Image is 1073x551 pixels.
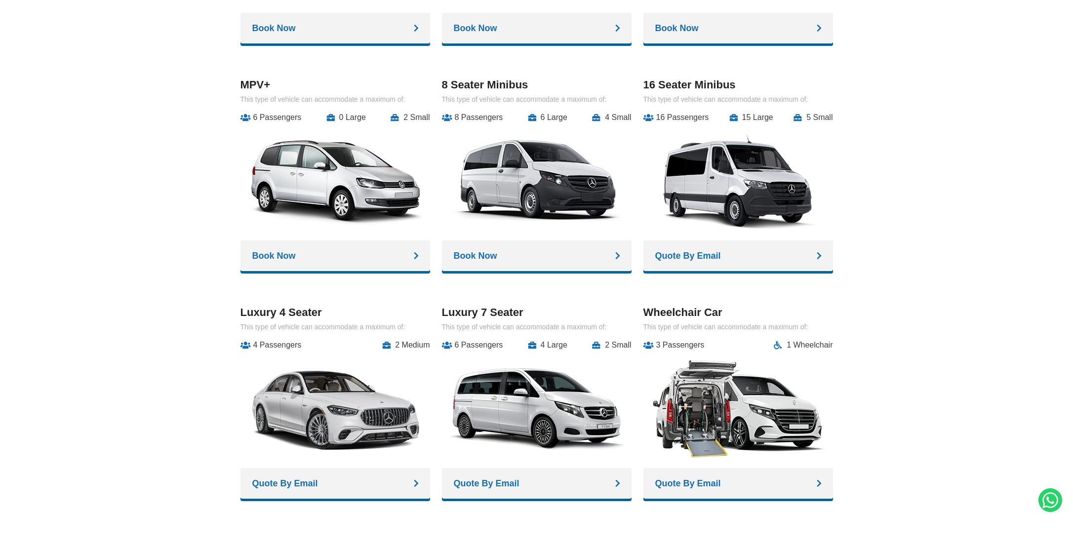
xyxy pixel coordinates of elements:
li: 3 Passengers [643,341,705,350]
li: 4 Large [528,341,567,350]
a: Book Now [240,240,430,271]
img: A1 Taxis MPV+ [249,357,422,461]
li: 4 Small [592,113,631,122]
p: This type of vehicle can accommodate a maximum of: [240,323,430,331]
li: 2 Small [391,113,430,122]
img: A1 Taxis 16 Seater Car [450,357,623,461]
h3: 8 Seater Minibus [442,79,632,91]
img: A1 Taxis 16 Seater Minibus [652,129,825,233]
img: A1 Taxis Wheelchair [652,357,825,461]
h3: Luxury 4 Seater [240,306,430,319]
p: This type of vehicle can accommodate a maximum of: [442,95,632,103]
p: This type of vehicle can accommodate a maximum of: [240,95,430,103]
li: 15 Large [729,113,773,122]
li: 5 Small [794,113,833,122]
li: 8 Passengers [442,113,503,122]
a: Book Now [643,13,833,43]
h3: Luxury 7 Seater [442,306,632,319]
li: 2 Medium [382,341,430,350]
a: Book Now [442,240,632,271]
a: Quote By Email [442,468,632,499]
a: Quote By Email [240,468,430,499]
h3: Wheelchair Car [643,306,833,319]
a: Quote By Email [643,468,833,499]
p: This type of vehicle can accommodate a maximum of: [643,95,833,103]
li: 0 Large [326,113,366,122]
img: A1 Taxis 8 Seater Minibus [450,129,623,233]
h3: MPV+ [240,79,430,91]
li: 4 Passengers [240,341,302,350]
a: Book Now [442,13,632,43]
li: 6 Passengers [442,341,503,350]
li: 16 Passengers [643,113,709,122]
a: Book Now [240,13,430,43]
img: A1 Taxis MPV+ [249,129,422,233]
li: 6 Large [528,113,567,122]
h3: 16 Seater Minibus [643,79,833,91]
p: This type of vehicle can accommodate a maximum of: [442,323,632,331]
li: 6 Passengers [240,113,302,122]
a: Quote By Email [643,240,833,271]
p: This type of vehicle can accommodate a maximum of: [643,323,833,331]
li: 1 Wheelchair [774,341,833,350]
li: 2 Small [592,341,631,350]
